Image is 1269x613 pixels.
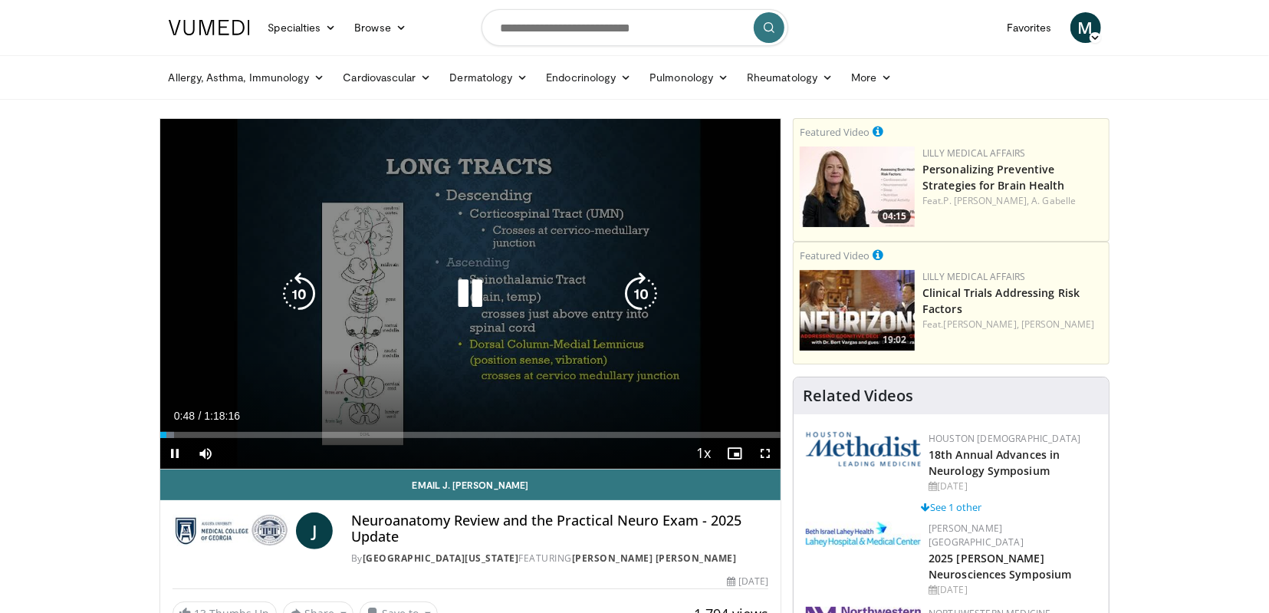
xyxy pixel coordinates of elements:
a: 2025 [PERSON_NAME] Neurosciences Symposium [929,551,1071,582]
a: A. Gabelle [1031,194,1076,207]
div: By FEATURING [351,552,768,565]
img: c3be7821-a0a3-4187-927a-3bb177bd76b4.png.150x105_q85_crop-smart_upscale.jpg [800,147,915,227]
div: [DATE] [727,575,768,588]
a: Rheumatology [738,62,842,93]
a: P. [PERSON_NAME], [944,194,1030,207]
a: Pulmonology [640,62,738,93]
a: 18th Annual Advances in Neurology Symposium [929,447,1060,478]
img: Medical College of Georgia - Augusta University [173,512,290,549]
a: [PERSON_NAME] [1021,318,1094,331]
small: Featured Video [800,249,870,262]
button: Playback Rate [689,438,719,469]
div: [DATE] [929,583,1096,597]
div: Progress Bar [160,432,781,438]
span: 1:18:16 [204,410,240,422]
button: Enable picture-in-picture mode [719,438,750,469]
a: J [296,512,333,549]
a: Browse [345,12,416,43]
img: 1541e73f-d457-4c7d-a135-57e066998777.png.150x105_q85_crop-smart_upscale.jpg [800,270,915,351]
span: / [199,410,202,422]
a: 19:02 [800,270,915,351]
a: [GEOGRAPHIC_DATA][US_STATE] [363,552,519,565]
input: Search topics, interventions [482,9,788,46]
div: Feat. [922,318,1103,331]
a: Email J. [PERSON_NAME] [160,470,781,500]
a: 04:15 [800,147,915,227]
a: Cardiovascular [334,62,440,93]
button: Pause [160,438,191,469]
img: VuMedi Logo [169,20,250,35]
button: Fullscreen [750,438,781,469]
a: More [842,62,901,93]
video-js: Video Player [160,119,781,470]
a: Clinical Trials Addressing Risk Factors [922,285,1080,316]
a: Favorites [998,12,1061,43]
a: Lilly Medical Affairs [922,270,1026,283]
div: [DATE] [929,480,1096,493]
span: 04:15 [878,209,911,223]
h4: Related Videos [803,387,913,405]
a: Houston [DEMOGRAPHIC_DATA] [929,432,1080,445]
h4: Neuroanatomy Review and the Practical Neuro Exam - 2025 Update [351,512,768,545]
span: 0:48 [174,410,195,422]
a: [PERSON_NAME], [944,318,1019,331]
a: Lilly Medical Affairs [922,147,1026,160]
small: Featured Video [800,125,870,139]
a: Dermatology [441,62,538,93]
a: See 1 other [921,500,981,514]
div: Feat. [922,194,1103,208]
a: [PERSON_NAME] [PERSON_NAME] [572,552,737,565]
a: Personalizing Preventive Strategies for Brain Health [922,162,1065,193]
a: Allergy, Asthma, Immunology [159,62,334,93]
a: Endocrinology [537,62,640,93]
img: 5e4488cc-e109-4a4e-9fd9-73bb9237ee91.png.150x105_q85_autocrop_double_scale_upscale_version-0.2.png [806,432,921,466]
a: M [1070,12,1101,43]
a: Specialties [259,12,346,43]
img: e7977282-282c-4444-820d-7cc2733560fd.jpg.150x105_q85_autocrop_double_scale_upscale_version-0.2.jpg [806,522,921,547]
span: 19:02 [878,333,911,347]
button: Mute [191,438,222,469]
a: [PERSON_NAME][GEOGRAPHIC_DATA] [929,522,1024,549]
